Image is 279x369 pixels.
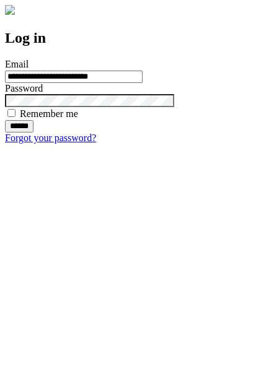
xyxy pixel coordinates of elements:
[5,83,43,93] label: Password
[5,30,274,46] h2: Log in
[5,59,29,69] label: Email
[5,132,96,143] a: Forgot your password?
[5,5,15,15] img: logo-4e3dc11c47720685a147b03b5a06dd966a58ff35d612b21f08c02c0306f2b779.png
[20,108,78,119] label: Remember me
